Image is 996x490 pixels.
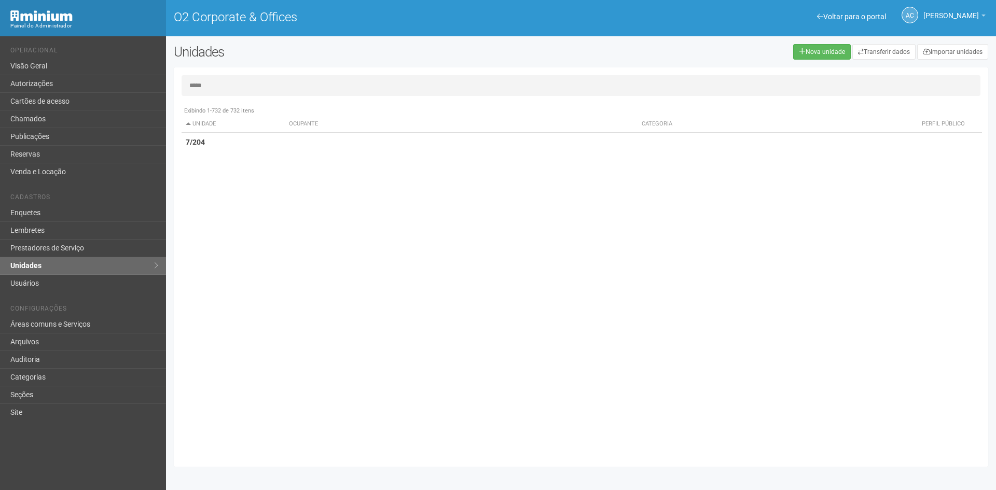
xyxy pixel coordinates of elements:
li: Cadastros [10,193,158,204]
a: [PERSON_NAME] [923,13,986,21]
a: Nova unidade [793,44,851,60]
li: Configurações [10,305,158,316]
a: Importar unidades [917,44,988,60]
strong: 7/204 [186,138,205,146]
th: Ocupante: activate to sort column ascending [285,116,638,133]
li: Operacional [10,47,158,58]
th: Perfil público: activate to sort column ascending [904,116,982,133]
h2: Unidades [174,44,504,60]
div: Exibindo 1-732 de 732 itens [182,106,982,116]
a: Voltar para o portal [817,12,886,21]
a: Transferir dados [852,44,916,60]
div: Painel do Administrador [10,21,158,31]
h1: O2 Corporate & Offices [174,10,573,24]
a: AC [902,7,918,23]
span: Ana Carla de Carvalho Silva [923,2,979,20]
th: Categoria: activate to sort column ascending [638,116,904,133]
img: Minium [10,10,73,21]
th: Unidade: activate to sort column descending [182,116,285,133]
